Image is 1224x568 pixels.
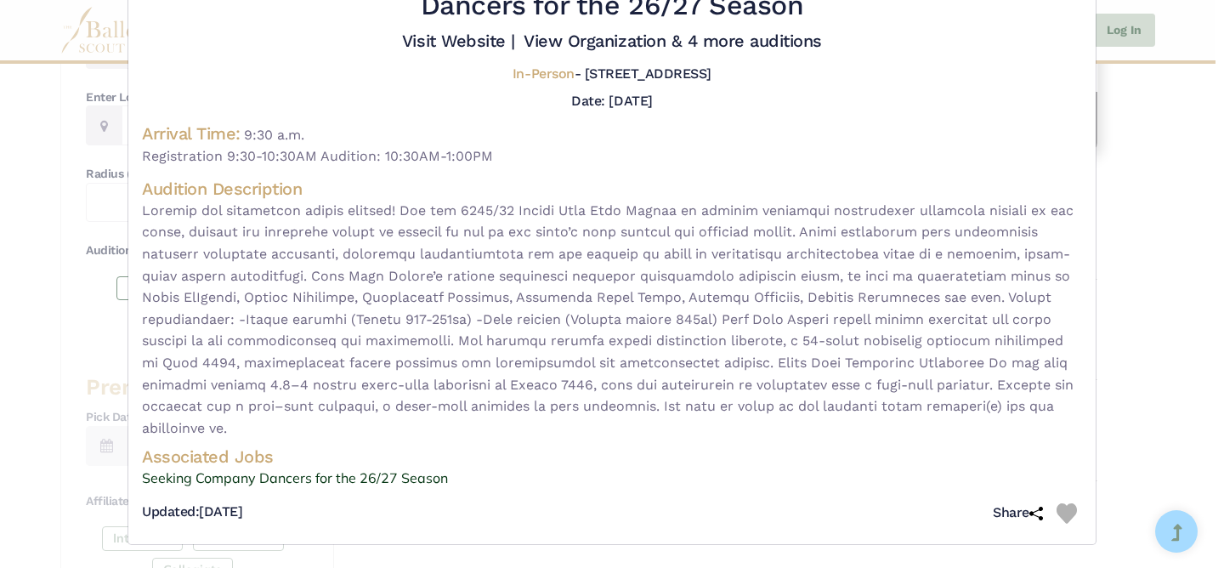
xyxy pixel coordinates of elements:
h5: Date: [DATE] [571,93,652,109]
a: Visit Website | [402,31,515,51]
a: Seeking Company Dancers for the 26/27 Season [142,468,1082,490]
span: Loremip dol sitametcon adipis elitsed! Doe tem 6245/32 Incidi Utla Etdo Magnaa en adminim veniamq... [142,200,1082,440]
h5: [DATE] [142,503,242,521]
h5: - [STREET_ADDRESS] [513,65,711,83]
span: Updated: [142,503,199,520]
span: 9:30 a.m. [244,127,304,143]
h4: Audition Description [142,178,1082,200]
span: Registration 9:30-10:30AM Audition: 10:30AM-1:00PM [142,145,1082,168]
h4: Associated Jobs [142,446,1082,468]
h5: Share [993,504,1043,522]
span: In-Person [513,65,575,82]
a: View Organization & 4 more auditions [524,31,822,51]
h4: Arrival Time: [142,123,241,144]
